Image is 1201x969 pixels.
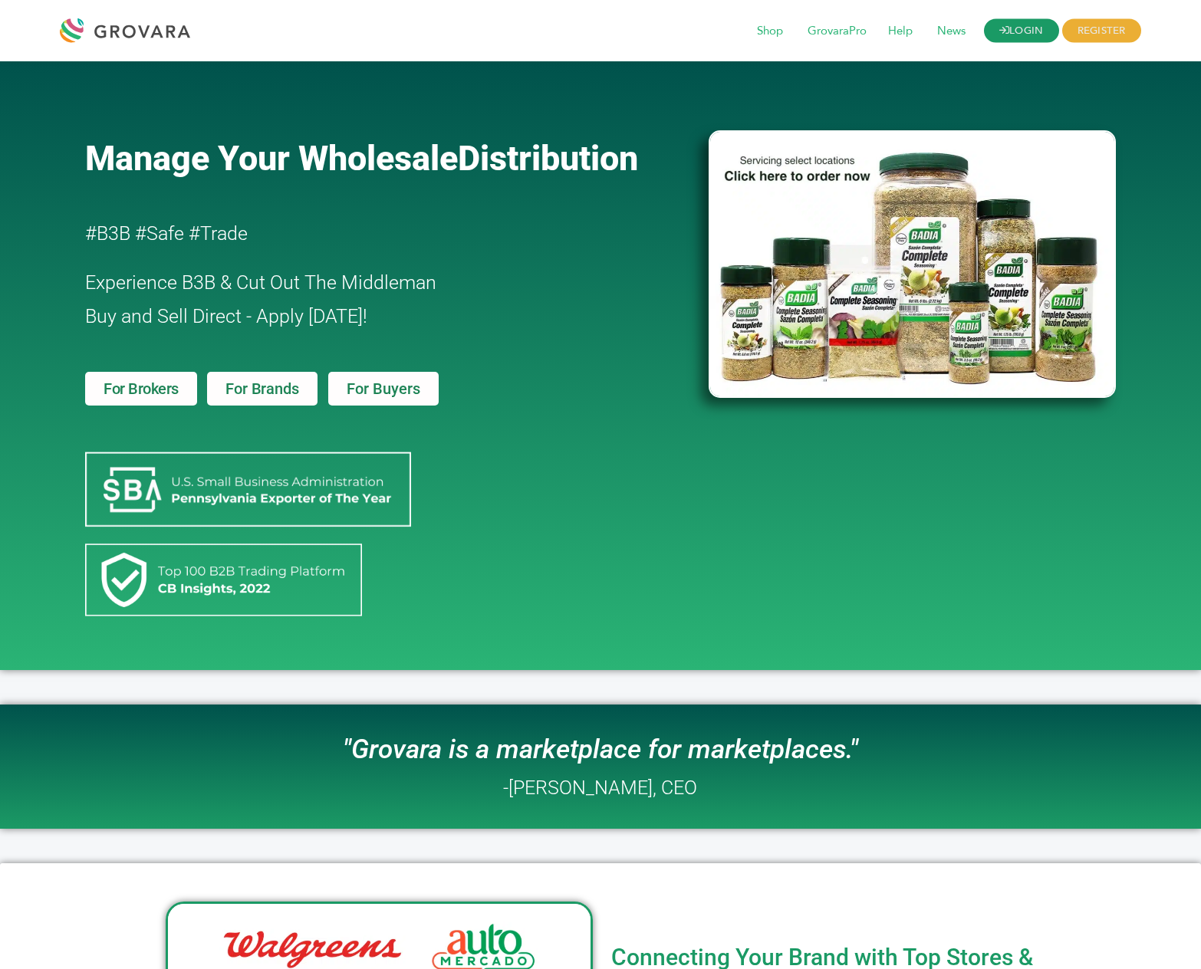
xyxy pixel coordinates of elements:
[85,372,197,406] a: For Brokers
[347,381,420,396] span: For Buyers
[225,381,298,396] span: For Brands
[877,17,923,46] span: Help
[104,381,179,396] span: For Brokers
[85,217,620,251] h2: #B3B #Safe #Trade
[328,372,439,406] a: For Buyers
[877,23,923,40] a: Help
[85,271,436,294] span: Experience B3B & Cut Out The Middleman
[797,17,877,46] span: GrovaraPro
[926,23,976,40] a: News
[746,23,794,40] a: Shop
[207,372,317,406] a: For Brands
[458,138,638,179] span: Distribution
[1062,19,1141,43] span: REGISTER
[797,23,877,40] a: GrovaraPro
[85,138,458,179] span: Manage Your Wholesale
[85,138,683,179] a: Manage Your WholesaleDistribution
[343,734,858,765] i: "Grovara is a marketplace for marketplaces."
[503,778,697,797] h2: -[PERSON_NAME], CEO
[85,305,367,327] span: Buy and Sell Direct - Apply [DATE]!
[984,19,1059,43] a: LOGIN
[746,17,794,46] span: Shop
[926,17,976,46] span: News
